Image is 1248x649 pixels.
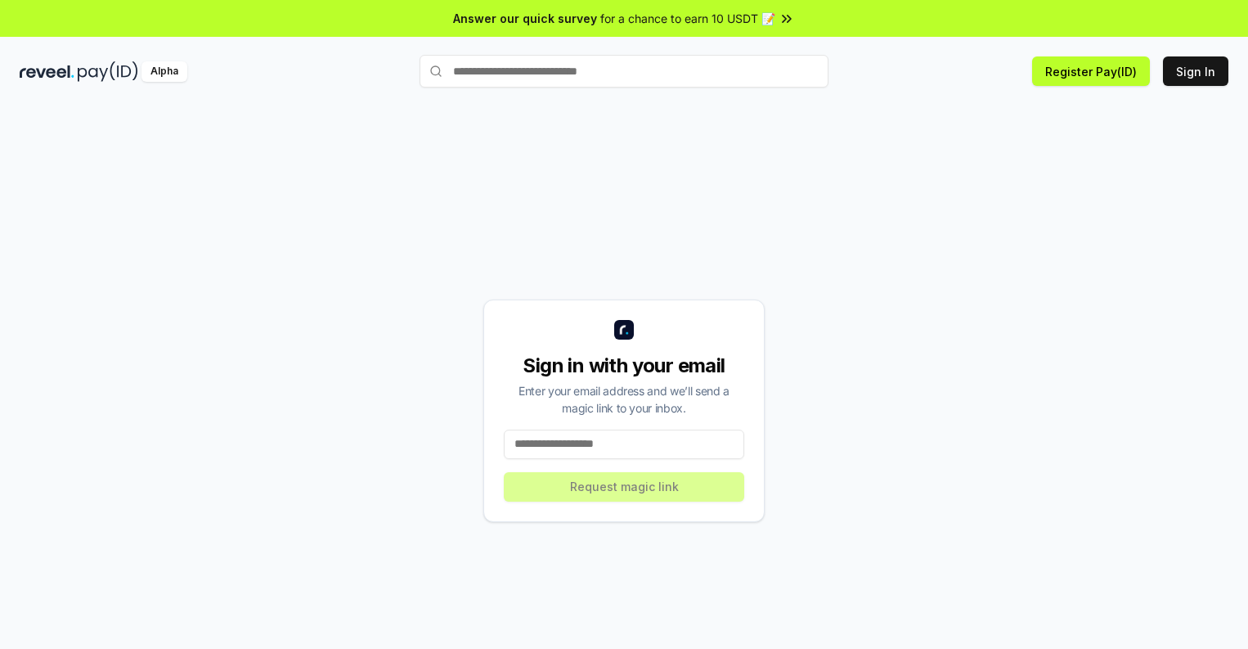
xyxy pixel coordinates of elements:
img: reveel_dark [20,61,74,82]
div: Alpha [141,61,187,82]
img: logo_small [614,320,634,340]
span: Answer our quick survey [453,10,597,27]
div: Sign in with your email [504,353,744,379]
div: Enter your email address and we’ll send a magic link to your inbox. [504,382,744,417]
button: Register Pay(ID) [1032,56,1150,86]
span: for a chance to earn 10 USDT 📝 [600,10,775,27]
img: pay_id [78,61,138,82]
button: Sign In [1163,56,1228,86]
